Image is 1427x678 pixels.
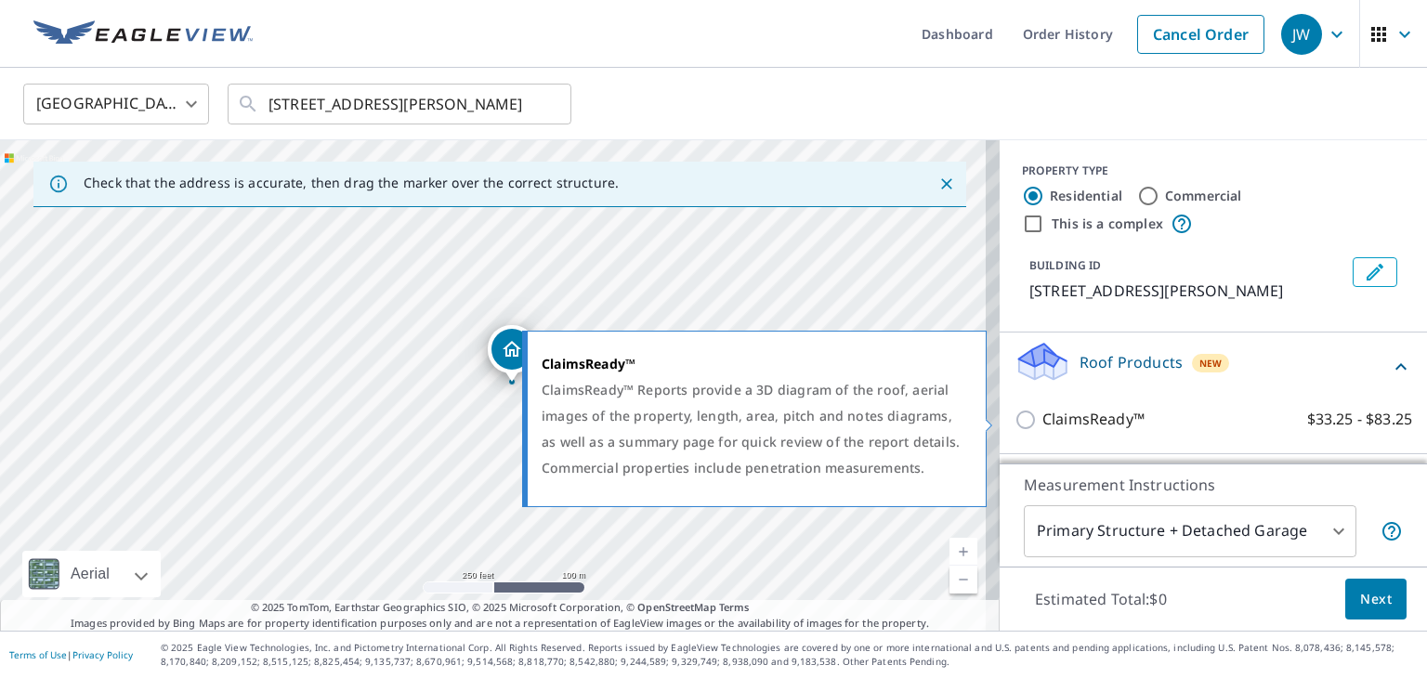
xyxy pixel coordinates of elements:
[268,78,533,130] input: Search by address or latitude-longitude
[1024,474,1403,496] p: Measurement Instructions
[1137,15,1264,54] a: Cancel Order
[65,551,115,597] div: Aerial
[1281,14,1322,55] div: JW
[1015,340,1412,393] div: Roof ProductsNew
[72,648,133,661] a: Privacy Policy
[949,566,977,593] a: Current Level 17, Zoom Out
[251,600,750,616] span: © 2025 TomTom, Earthstar Geographics SIO, © 2025 Microsoft Corporation, ©
[33,20,253,48] img: EV Logo
[22,551,161,597] div: Aerial
[1345,579,1407,620] button: Next
[935,172,959,196] button: Close
[1020,579,1182,619] p: Estimated Total: $0
[1022,163,1405,179] div: PROPERTY TYPE
[1360,588,1392,611] span: Next
[1029,280,1345,302] p: [STREET_ADDRESS][PERSON_NAME]
[1353,257,1397,287] button: Edit building 1
[161,641,1418,669] p: © 2025 Eagle View Technologies, Inc. and Pictometry International Corp. All Rights Reserved. Repo...
[488,325,536,383] div: Dropped pin, building 1, Residential property, 1216 Lenora St Franklinton, LA 70438
[542,355,635,372] strong: ClaimsReady™
[719,600,750,614] a: Terms
[637,600,715,614] a: OpenStreetMap
[1029,257,1101,273] p: BUILDING ID
[1050,187,1122,205] label: Residential
[1080,351,1183,373] p: Roof Products
[1381,520,1403,542] span: Your report will include the primary structure and a detached garage if one exists.
[1052,215,1163,233] label: This is a complex
[1024,505,1356,557] div: Primary Structure + Detached Garage
[1199,356,1223,371] span: New
[1165,187,1242,205] label: Commercial
[542,377,962,481] div: ClaimsReady™ Reports provide a 3D diagram of the roof, aerial images of the property, length, are...
[9,649,133,660] p: |
[1307,408,1412,431] p: $33.25 - $83.25
[949,538,977,566] a: Current Level 17, Zoom In
[84,175,619,191] p: Check that the address is accurate, then drag the marker over the correct structure.
[23,78,209,130] div: [GEOGRAPHIC_DATA]
[9,648,67,661] a: Terms of Use
[1042,408,1145,431] p: ClaimsReady™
